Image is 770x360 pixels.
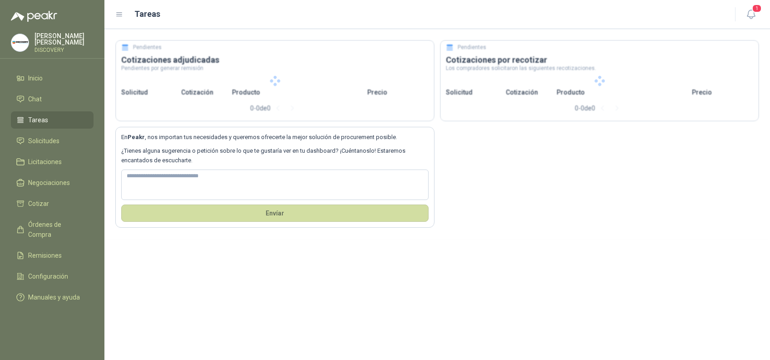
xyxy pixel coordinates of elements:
[11,34,29,51] img: Company Logo
[35,33,94,45] p: [PERSON_NAME] [PERSON_NAME]
[28,250,62,260] span: Remisiones
[28,292,80,302] span: Manuales y ayuda
[128,134,145,140] b: Peakr
[121,205,429,222] button: Envíar
[752,4,762,13] span: 1
[11,132,94,150] a: Solicitudes
[11,11,57,22] img: Logo peakr
[28,199,49,209] span: Cotizar
[11,174,94,191] a: Negociaciones
[134,8,160,20] h1: Tareas
[11,268,94,285] a: Configuración
[28,115,48,125] span: Tareas
[11,153,94,170] a: Licitaciones
[28,94,42,104] span: Chat
[121,133,429,142] p: En , nos importan tus necesidades y queremos ofrecerte la mejor solución de procurement posible.
[28,73,43,83] span: Inicio
[11,111,94,129] a: Tareas
[11,195,94,212] a: Cotizar
[11,216,94,243] a: Órdenes de Compra
[35,47,94,53] p: DISCOVERY
[28,271,68,281] span: Configuración
[11,70,94,87] a: Inicio
[28,157,62,167] span: Licitaciones
[28,220,85,240] span: Órdenes de Compra
[28,178,70,188] span: Negociaciones
[121,146,429,165] p: ¿Tienes alguna sugerencia o petición sobre lo que te gustaría ver en tu dashboard? ¡Cuéntanoslo! ...
[11,247,94,264] a: Remisiones
[28,136,59,146] span: Solicitudes
[11,289,94,306] a: Manuales y ayuda
[11,90,94,108] a: Chat
[743,6,759,23] button: 1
